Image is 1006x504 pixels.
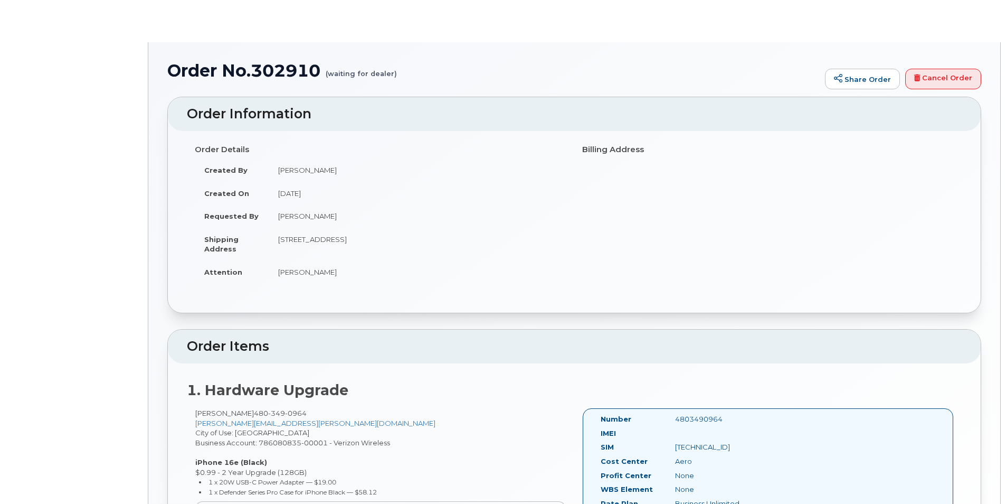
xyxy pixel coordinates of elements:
[601,484,653,494] label: WBS Element
[208,488,377,496] small: 1 x Defender Series Pro Case for iPhone Black — $58.12
[269,260,566,284] td: [PERSON_NAME]
[195,458,267,466] strong: iPhone 16e (Black)
[187,339,962,354] h2: Order Items
[269,182,566,205] td: [DATE]
[269,204,566,228] td: [PERSON_NAME]
[326,61,397,78] small: (waiting for dealer)
[667,456,772,466] div: Aero
[601,414,631,424] label: Number
[905,69,981,90] a: Cancel Order
[667,414,772,424] div: 4803490964
[195,145,566,154] h4: Order Details
[601,442,614,452] label: SIM
[268,409,285,417] span: 349
[204,268,242,276] strong: Attention
[825,69,900,90] a: Share Order
[667,471,772,481] div: None
[187,107,962,122] h2: Order Information
[601,456,648,466] label: Cost Center
[208,478,336,486] small: 1 x 20W USB-C Power Adapter — $19.00
[204,212,259,220] strong: Requested By
[187,381,348,399] strong: 1. Hardware Upgrade
[204,189,249,198] strong: Created On
[204,166,248,174] strong: Created By
[269,158,566,182] td: [PERSON_NAME]
[285,409,307,417] span: 0964
[667,484,772,494] div: None
[254,409,307,417] span: 480
[667,442,772,452] div: [TECHNICAL_ID]
[204,235,239,254] strong: Shipping Address
[601,428,616,438] label: IMEI
[167,61,820,80] h1: Order No.302910
[269,228,566,260] td: [STREET_ADDRESS]
[601,471,651,481] label: Profit Center
[582,145,954,154] h4: Billing Address
[195,419,435,427] a: [PERSON_NAME][EMAIL_ADDRESS][PERSON_NAME][DOMAIN_NAME]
